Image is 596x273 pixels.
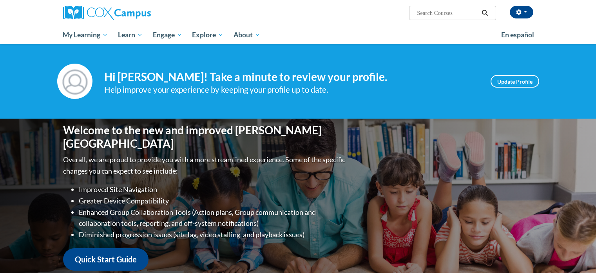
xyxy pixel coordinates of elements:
[104,70,479,84] h4: Hi [PERSON_NAME]! Take a minute to review your profile.
[491,75,539,88] a: Update Profile
[63,30,108,40] span: My Learning
[58,26,113,44] a: My Learning
[416,8,479,18] input: Search Courses
[63,6,151,20] img: Cox Campus
[63,124,347,150] h1: Welcome to the new and improved [PERSON_NAME][GEOGRAPHIC_DATA]
[63,248,149,271] a: Quick Start Guide
[510,6,533,18] button: Account Settings
[63,6,212,20] a: Cox Campus
[63,154,347,177] p: Overall, we are proud to provide you with a more streamlined experience. Some of the specific cha...
[187,26,228,44] a: Explore
[192,30,223,40] span: Explore
[118,30,143,40] span: Learn
[496,27,539,43] a: En español
[79,207,347,229] li: Enhanced Group Collaboration Tools (Action plans, Group communication and collaboration tools, re...
[501,31,534,39] span: En español
[479,8,491,18] button: Search
[79,184,347,195] li: Improved Site Navigation
[57,64,92,99] img: Profile Image
[153,30,182,40] span: Engage
[104,83,479,96] div: Help improve your experience by keeping your profile up to date.
[51,26,545,44] div: Main menu
[228,26,265,44] a: About
[148,26,187,44] a: Engage
[113,26,148,44] a: Learn
[79,195,347,207] li: Greater Device Compatibility
[234,30,260,40] span: About
[79,229,347,240] li: Diminished progression issues (site lag, video stalling, and playback issues)
[565,242,590,267] iframe: Button to launch messaging window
